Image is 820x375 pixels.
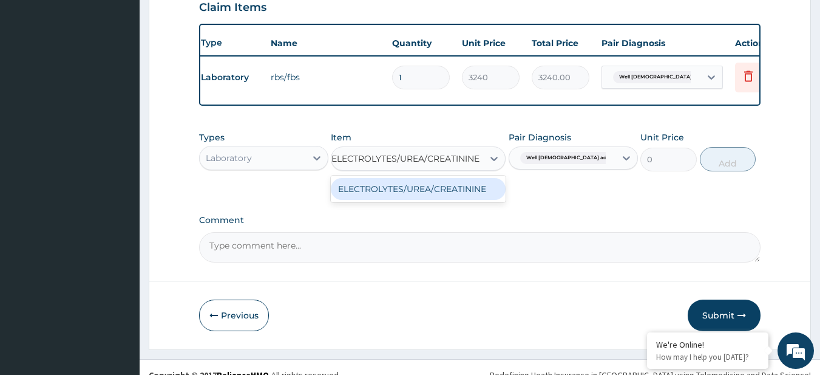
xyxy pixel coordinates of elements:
th: Quantity [386,31,456,55]
div: Chat with us now [63,68,204,84]
div: ELECTROLYTES/UREA/CREATININE [331,178,506,200]
button: Add [700,147,756,171]
div: Laboratory [206,152,252,164]
div: We're Online! [656,339,759,350]
h3: Claim Items [199,1,266,15]
th: Name [265,31,386,55]
img: d_794563401_company_1708531726252_794563401 [22,61,49,91]
textarea: Type your message and hit 'Enter' [6,247,231,290]
label: Unit Price [640,131,684,143]
label: Item [331,131,351,143]
th: Type [195,32,265,54]
th: Unit Price [456,31,526,55]
label: Comment [199,215,761,225]
span: Well [DEMOGRAPHIC_DATA] adult [520,152,619,164]
th: Total Price [526,31,595,55]
label: Pair Diagnosis [509,131,571,143]
td: Laboratory [195,66,265,89]
button: Submit [688,300,761,331]
span: Well [DEMOGRAPHIC_DATA] adult [613,71,712,83]
th: Actions [729,31,790,55]
p: How may I help you today? [656,352,759,362]
td: rbs/fbs [265,65,386,89]
button: Previous [199,300,269,331]
th: Pair Diagnosis [595,31,729,55]
div: Minimize live chat window [199,6,228,35]
label: Types [199,132,225,143]
span: We're online! [70,111,168,233]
